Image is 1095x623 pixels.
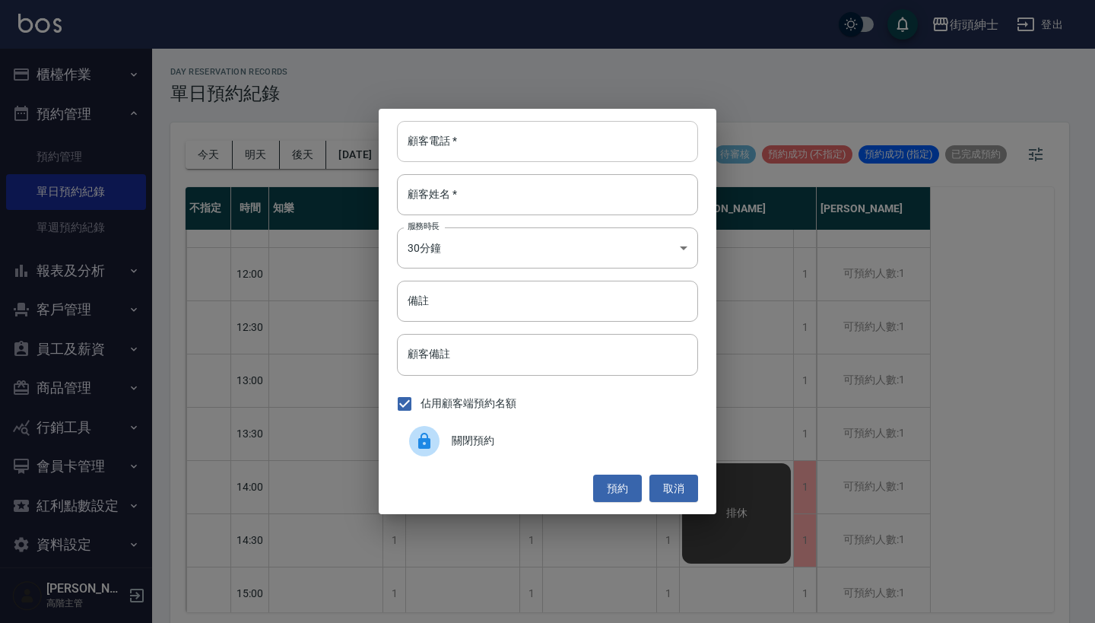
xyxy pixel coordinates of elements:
[593,475,642,503] button: 預約
[452,433,686,449] span: 關閉預約
[408,221,440,232] label: 服務時長
[421,396,516,412] span: 佔用顧客端預約名額
[649,475,698,503] button: 取消
[397,227,698,269] div: 30分鐘
[397,420,698,462] div: 關閉預約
